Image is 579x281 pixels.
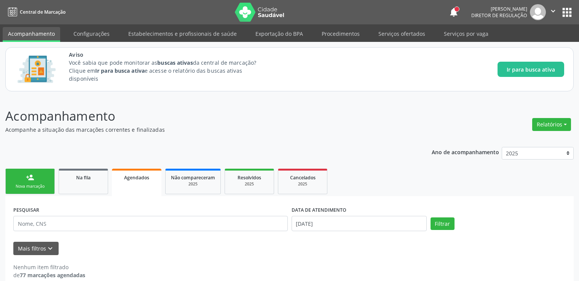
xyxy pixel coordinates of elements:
span: Central de Marcação [20,9,65,15]
div: [PERSON_NAME] [471,6,527,12]
button: Ir para busca ativa [498,62,564,77]
a: Serviços por vaga [439,27,494,40]
img: img [530,4,546,20]
a: Acompanhamento [3,27,60,42]
div: Nova marcação [11,184,49,189]
span: Agendados [124,174,149,181]
a: Configurações [68,27,115,40]
img: Imagem de CalloutCard [15,52,58,86]
p: Acompanhe a situação das marcações correntes e finalizadas [5,126,403,134]
button: notifications [448,7,459,18]
a: Estabelecimentos e profissionais de saúde [123,27,242,40]
button: Relatórios [532,118,571,131]
span: Diretor de regulação [471,12,527,19]
i: keyboard_arrow_down [46,244,54,253]
label: DATA DE ATENDIMENTO [292,204,346,216]
button: apps [560,6,574,19]
p: Acompanhamento [5,107,403,126]
div: de [13,271,85,279]
div: 2025 [284,181,322,187]
button: Filtrar [431,217,455,230]
span: Resolvidos [238,174,261,181]
span: Aviso [69,51,270,59]
p: Você sabia que pode monitorar as da central de marcação? Clique em e acesse o relatório das busca... [69,59,270,83]
button:  [546,4,560,20]
span: Ir para busca ativa [507,65,555,73]
div: 2025 [171,181,215,187]
a: Serviços ofertados [373,27,431,40]
span: Não compareceram [171,174,215,181]
input: Nome, CNS [13,216,288,231]
p: Ano de acompanhamento [432,147,499,156]
button: Mais filtroskeyboard_arrow_down [13,242,59,255]
i:  [549,7,557,15]
a: Exportação do BPA [250,27,308,40]
span: Cancelados [290,174,316,181]
strong: Ir para busca ativa [95,67,145,74]
strong: buscas ativas [157,59,193,66]
div: person_add [26,173,34,182]
input: Selecione um intervalo [292,216,427,231]
div: 2025 [230,181,268,187]
a: Central de Marcação [5,6,65,18]
div: Nenhum item filtrado [13,263,85,271]
strong: 77 marcações agendadas [20,271,85,279]
label: PESQUISAR [13,204,39,216]
span: Na fila [76,174,91,181]
a: Procedimentos [316,27,365,40]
